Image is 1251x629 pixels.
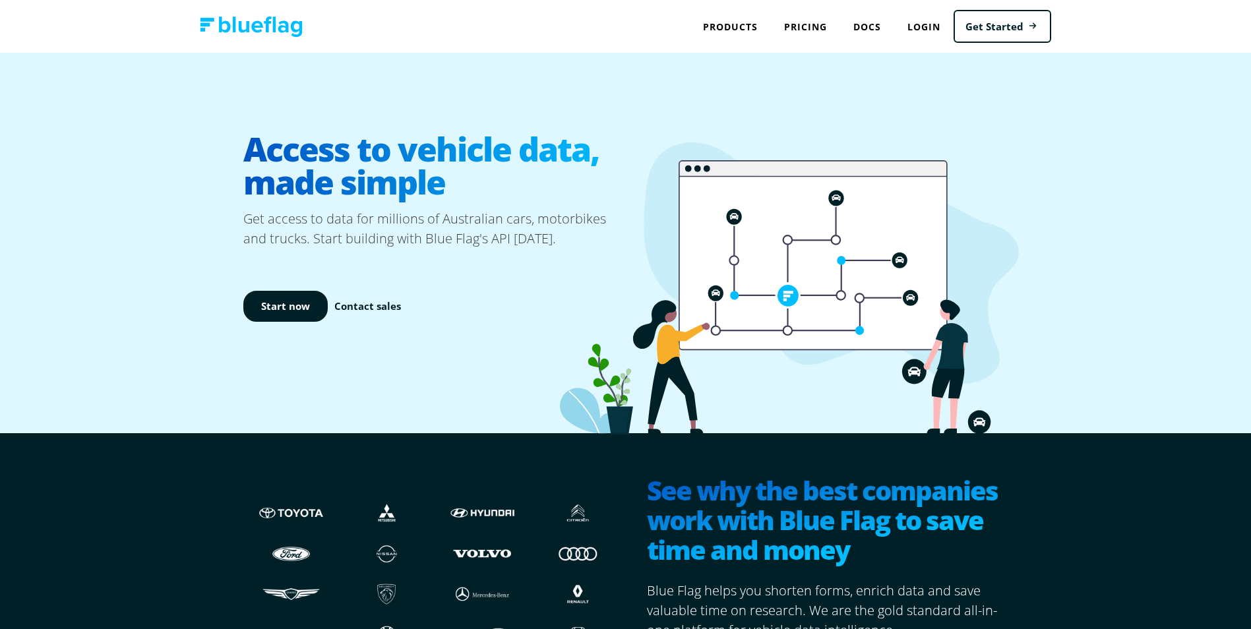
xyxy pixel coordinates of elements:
[448,541,517,566] img: Volvo logo
[200,16,303,37] img: Blue Flag logo
[543,541,613,566] img: Audi logo
[243,209,626,249] p: Get access to data for millions of Australian cars, motorbikes and trucks. Start building with Bl...
[771,13,840,40] a: Pricing
[448,582,517,607] img: Mercedes logo
[352,541,421,566] img: Nissan logo
[257,541,326,566] img: Ford logo
[543,500,613,525] img: Citroen logo
[257,582,326,607] img: Genesis logo
[840,13,894,40] a: Docs
[647,475,1008,568] h2: See why the best companies work with Blue Flag to save time and money
[352,582,421,607] img: Peugeot logo
[894,13,954,40] a: Login to Blue Flag application
[690,13,771,40] div: Products
[448,500,517,525] img: Hyundai logo
[243,291,328,322] a: Start now
[543,582,613,607] img: Renault logo
[243,122,626,209] h1: Access to vehicle data, made simple
[954,10,1051,44] a: Get Started
[257,500,326,525] img: Toyota logo
[334,299,401,314] a: Contact sales
[352,500,421,525] img: Mistubishi logo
